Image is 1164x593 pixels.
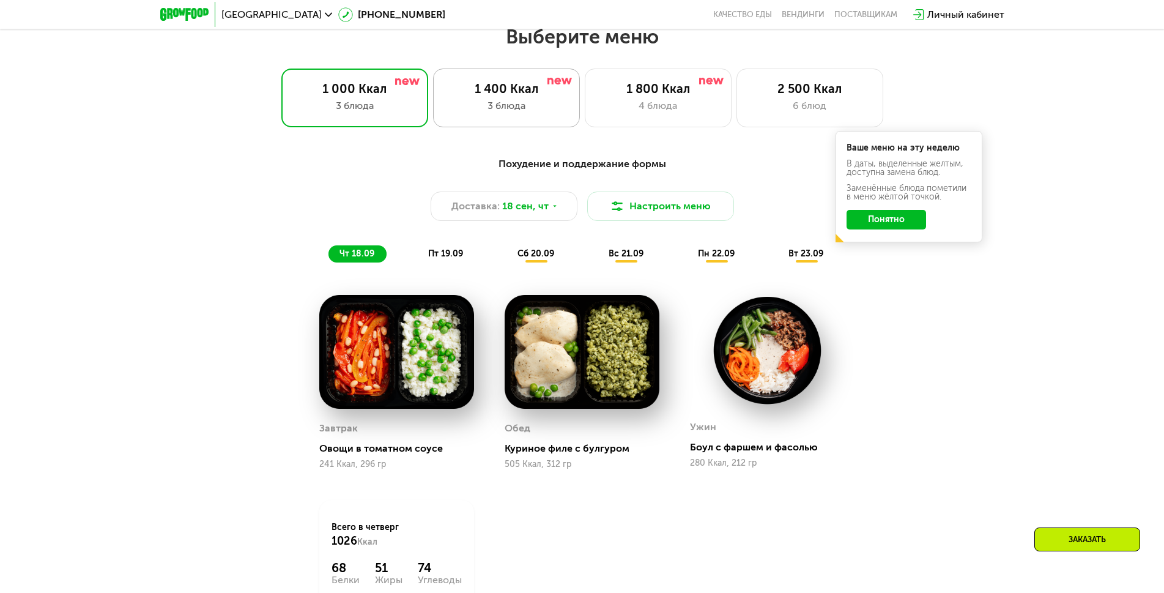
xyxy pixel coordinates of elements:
[332,561,360,575] div: 68
[375,561,402,575] div: 51
[319,460,474,469] div: 241 Ккал, 296 гр
[220,157,944,172] div: Похудение и поддержание формы
[713,10,772,20] a: Качество еды
[332,575,360,585] div: Белки
[451,199,500,214] span: Доставка:
[502,199,549,214] span: 18 сен, чт
[847,184,971,201] div: Заменённые блюда пометили в меню жёлтой точкой.
[446,99,567,113] div: 3 блюда
[690,458,845,468] div: 280 Ккал, 212 гр
[847,210,926,229] button: Понятно
[357,537,377,547] span: Ккал
[339,248,374,259] span: чт 18.09
[319,442,484,455] div: Овощи в томатном соусе
[782,10,825,20] a: Вендинги
[609,248,643,259] span: вс 21.09
[598,81,719,96] div: 1 800 Ккал
[332,534,357,548] span: 1026
[587,192,734,221] button: Настроить меню
[749,81,870,96] div: 2 500 Ккал
[788,248,823,259] span: вт 23.09
[319,419,358,438] div: Завтрак
[332,521,462,548] div: Всего в четверг
[690,441,854,453] div: Боул с фаршем и фасолью
[375,575,402,585] div: Жиры
[505,419,530,438] div: Обед
[428,248,463,259] span: пт 19.09
[505,460,659,469] div: 505 Ккал, 312 гр
[834,10,897,20] div: поставщикам
[221,10,322,20] span: [GEOGRAPHIC_DATA]
[418,575,462,585] div: Углеводы
[847,160,971,177] div: В даты, выделенные желтым, доступна замена блюд.
[294,99,415,113] div: 3 блюда
[847,144,971,152] div: Ваше меню на эту неделю
[517,248,554,259] span: сб 20.09
[698,248,735,259] span: пн 22.09
[294,81,415,96] div: 1 000 Ккал
[446,81,567,96] div: 1 400 Ккал
[338,7,445,22] a: [PHONE_NUMBER]
[1034,528,1140,551] div: Заказать
[505,442,669,455] div: Куриное филе с булгуром
[598,99,719,113] div: 4 блюда
[39,24,1125,49] h2: Выберите меню
[927,7,1004,22] div: Личный кабинет
[418,561,462,575] div: 74
[690,418,716,436] div: Ужин
[749,99,870,113] div: 6 блюд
